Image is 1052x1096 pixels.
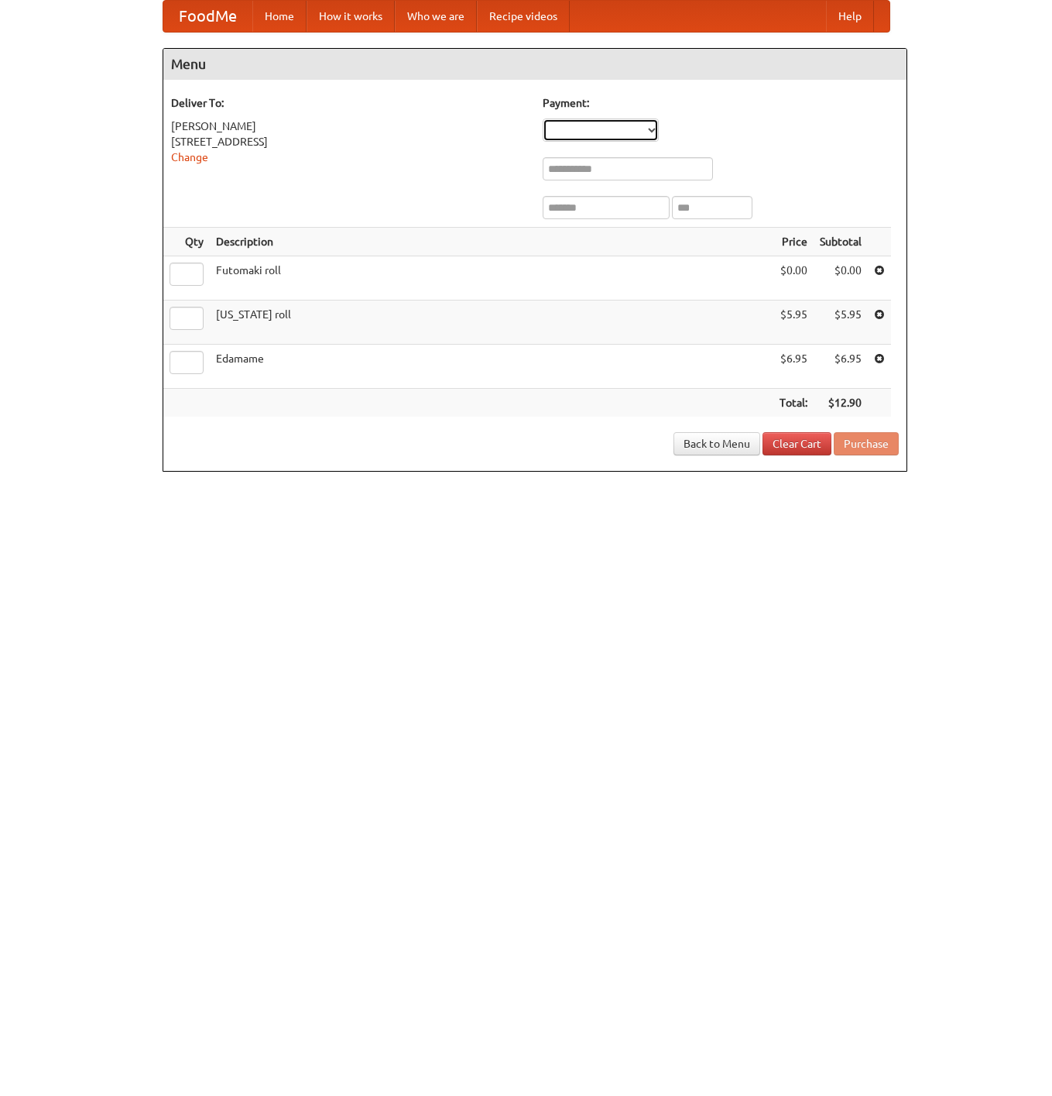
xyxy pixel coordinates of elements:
th: Price [773,228,814,256]
td: $6.95 [773,345,814,389]
a: Who we are [395,1,477,32]
td: $0.00 [814,256,868,301]
a: FoodMe [163,1,252,32]
h5: Payment: [543,95,899,111]
td: Futomaki roll [210,256,773,301]
td: $0.00 [773,256,814,301]
a: Help [826,1,874,32]
a: Clear Cart [762,432,831,455]
td: $6.95 [814,345,868,389]
button: Purchase [834,432,899,455]
h5: Deliver To: [171,95,527,111]
th: Description [210,228,773,256]
a: Home [252,1,307,32]
td: $5.95 [814,301,868,345]
th: $12.90 [814,389,868,417]
td: [US_STATE] roll [210,301,773,345]
div: [STREET_ADDRESS] [171,134,527,149]
th: Subtotal [814,228,868,256]
a: Back to Menu [673,432,760,455]
h4: Menu [163,49,906,80]
a: Recipe videos [477,1,570,32]
a: Change [171,151,208,163]
th: Qty [163,228,210,256]
div: [PERSON_NAME] [171,119,527,134]
td: Edamame [210,345,773,389]
a: How it works [307,1,395,32]
td: $5.95 [773,301,814,345]
th: Total: [773,389,814,417]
